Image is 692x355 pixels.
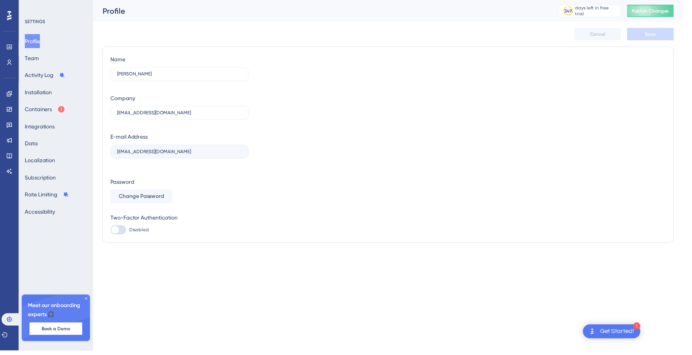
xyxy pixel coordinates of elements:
span: Cancel [598,31,614,38]
button: Subscription [25,173,57,187]
span: Book a Demo [42,330,71,336]
button: Data [25,138,38,152]
input: E-mail Address [119,151,245,156]
button: Change Password [112,192,175,206]
button: Containers [25,104,66,118]
div: days left in free trial [583,5,626,17]
div: Two-Factor Authentication [112,216,252,225]
div: Open Get Started! checklist, remaining modules: 1 [591,329,649,343]
input: Company Name [119,112,245,117]
img: launcher-image-alternative-text [595,331,605,340]
div: 349 [572,8,580,14]
span: Publish Changes [640,8,678,14]
div: 1 [642,327,649,334]
div: SETTINGS [25,19,89,25]
div: Profile [104,5,547,16]
span: Meet our onboarding experts 🎧 [28,305,85,324]
button: Integrations [25,121,55,135]
span: Disabled [131,230,151,236]
button: Save [635,28,683,41]
span: Change Password [121,194,167,204]
button: Team [25,52,39,66]
button: Accessibility [25,207,56,221]
div: Get Started! [608,331,642,340]
button: Rate Limiting [25,190,70,204]
button: Activity Log [25,69,66,83]
button: Installation [25,86,53,101]
div: Company [112,95,137,104]
div: Name [112,55,127,65]
button: Publish Changes [635,5,683,17]
button: Profile [25,35,40,49]
input: Name Surname [119,72,245,78]
div: E-mail Address [112,134,150,143]
button: Localization [25,156,56,170]
button: Cancel [582,28,629,41]
button: Book a Demo [30,327,83,339]
span: Save [653,31,664,38]
div: Password [112,179,252,189]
